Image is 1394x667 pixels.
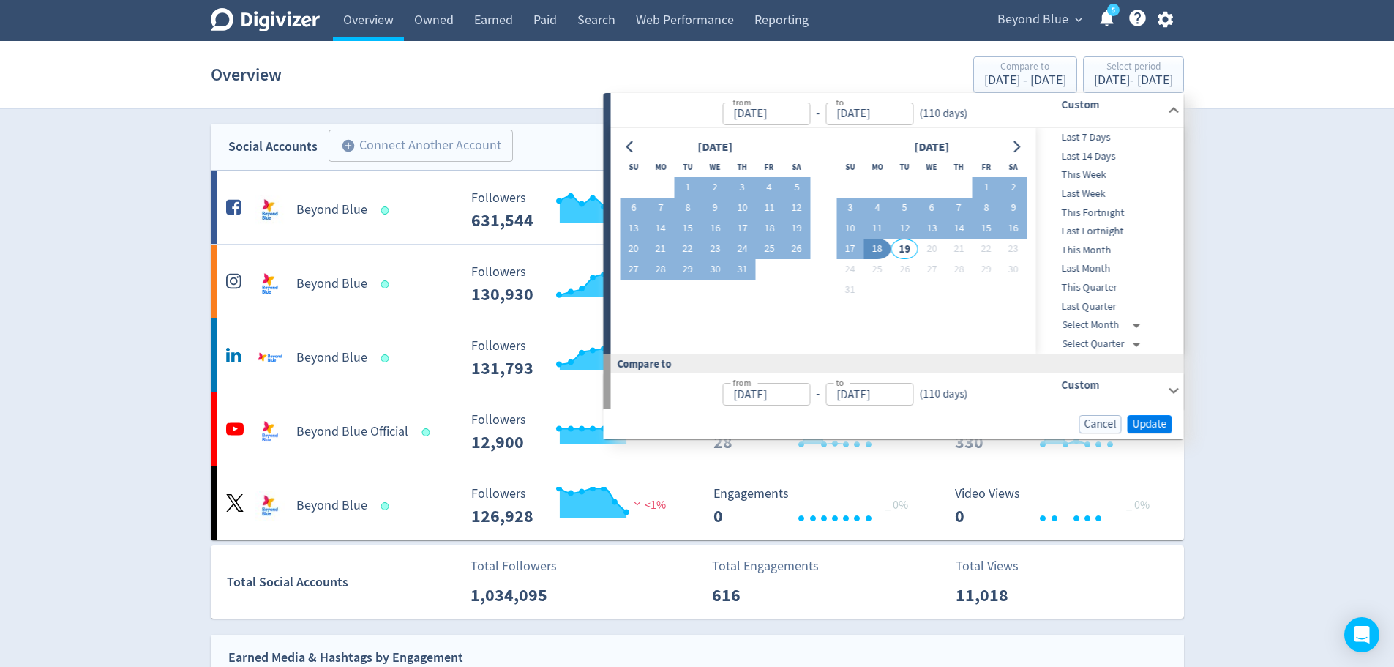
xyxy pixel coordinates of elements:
[756,218,783,239] button: 18
[464,339,683,378] svg: Followers ---
[702,177,729,198] button: 2
[1094,74,1173,87] div: [DATE] - [DATE]
[1036,242,1181,258] span: This Month
[1111,5,1114,15] text: 5
[913,105,973,122] div: ( 110 days )
[836,218,863,239] button: 10
[211,245,1184,318] a: Beyond Blue undefinedBeyond Blue Followers --- Followers 130,930 <1% Engagements 51 Engagements 5...
[836,96,844,108] label: to
[891,259,918,280] button: 26
[255,343,285,373] img: Beyond Blue undefined
[1036,147,1181,166] div: Last 14 Days
[611,128,1184,354] div: from-to(110 days)Custom
[732,96,751,108] label: from
[783,218,810,239] button: 19
[693,138,737,157] div: [DATE]
[1036,130,1181,146] span: Last 7 Days
[1036,128,1181,354] nav: presets
[863,259,891,280] button: 25
[381,354,393,362] span: Data last synced: 18 Aug 2025, 9:02pm (AEST)
[1344,617,1379,652] div: Open Intercom Messenger
[945,198,973,218] button: 7
[464,487,683,526] svg: Followers ---
[381,502,393,510] span: Data last synced: 18 Aug 2025, 7:02pm (AEST)
[211,171,1184,244] a: Beyond Blue undefinedBeyond Blue Followers --- Followers 631,544 <1% Engagements 24 Engagements 2...
[464,191,683,230] svg: Followers ---
[1036,222,1181,241] div: Last Fortnight
[973,259,1000,280] button: 29
[956,582,1040,608] p: 11,018
[702,198,729,218] button: 9
[1036,128,1181,147] div: Last 7 Days
[1072,13,1085,26] span: expand_more
[918,198,945,218] button: 6
[620,259,647,280] button: 27
[729,177,756,198] button: 3
[836,239,863,259] button: 17
[891,239,918,259] button: 19
[674,239,701,259] button: 22
[620,157,647,177] th: Sunday
[674,157,701,177] th: Tuesday
[810,386,825,403] div: -
[702,259,729,280] button: 30
[630,498,645,509] img: negative-performance.svg
[863,198,891,218] button: 4
[228,136,318,157] div: Social Accounts
[1126,498,1150,513] span: _ 0%
[611,373,1184,409] div: from-to(110 days)Custom
[891,157,918,177] th: Tuesday
[1036,186,1181,202] span: Last Week
[1094,62,1173,74] div: Select period
[984,62,1066,74] div: Compare to
[973,157,1000,177] th: Friday
[1000,177,1027,198] button: 2
[211,318,1184,392] a: Beyond Blue undefinedBeyond Blue Followers --- Followers 131,793 <1% Engagements 513 Engagements ...
[712,556,819,576] p: Total Engagements
[973,198,1000,218] button: 8
[1036,297,1181,316] div: Last Quarter
[1036,149,1181,165] span: Last 14 Days
[729,198,756,218] button: 10
[973,239,1000,259] button: 22
[296,201,367,219] h5: Beyond Blue
[647,239,674,259] button: 21
[756,177,783,198] button: 4
[1000,157,1027,177] th: Saturday
[1036,280,1181,296] span: This Quarter
[836,198,863,218] button: 3
[997,8,1068,31] span: Beyond Blue
[1036,299,1181,315] span: Last Quarter
[296,349,367,367] h5: Beyond Blue
[341,138,356,153] span: add_circle
[1063,335,1147,354] div: Select Quarter
[1084,419,1117,430] span: Cancel
[296,497,367,515] h5: Beyond Blue
[255,417,285,447] img: Beyond Blue Official undefined
[1036,278,1181,297] div: This Quarter
[836,376,844,389] label: to
[783,177,810,198] button: 5
[783,198,810,218] button: 12
[891,218,918,239] button: 12
[227,572,460,593] div: Total Social Accounts
[918,259,945,280] button: 27
[729,218,756,239] button: 17
[1036,241,1181,260] div: This Month
[211,51,282,98] h1: Overview
[211,466,1184,540] a: Beyond Blue undefinedBeyond Blue Followers --- Followers 126,928 <1% Engagements 0 Engagements 0 ...
[620,218,647,239] button: 13
[1036,223,1181,239] span: Last Fortnight
[1036,259,1181,278] div: Last Month
[647,218,674,239] button: 14
[729,239,756,259] button: 24
[945,259,973,280] button: 28
[1061,96,1161,113] h6: Custom
[783,157,810,177] th: Saturday
[620,137,641,157] button: Go to previous month
[756,239,783,259] button: 25
[1107,4,1120,16] a: 5
[712,582,796,608] p: 616
[702,218,729,239] button: 16
[973,177,1000,198] button: 1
